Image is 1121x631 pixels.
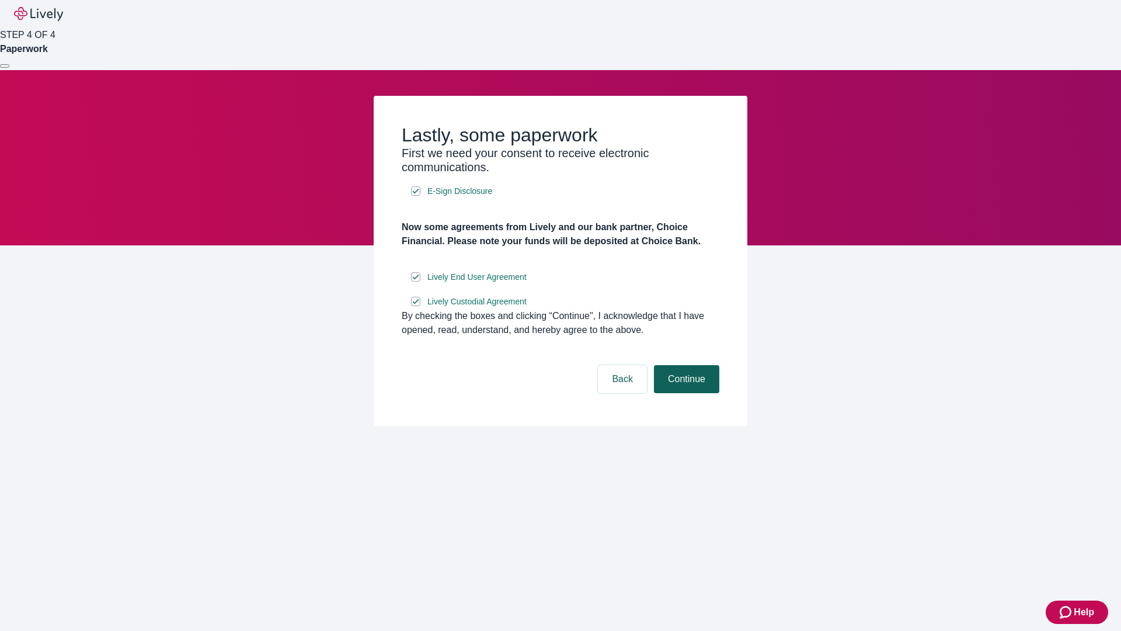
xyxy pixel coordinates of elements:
div: By checking the boxes and clicking “Continue", I acknowledge that I have opened, read, understand... [402,309,719,337]
span: E-Sign Disclosure [427,185,492,197]
button: Continue [654,365,719,393]
img: Lively [14,7,63,21]
span: Help [1074,605,1094,619]
h4: Now some agreements from Lively and our bank partner, Choice Financial. Please note your funds wi... [402,220,719,248]
button: Zendesk support iconHelp [1046,601,1108,624]
span: Lively End User Agreement [427,271,527,283]
a: e-sign disclosure document [425,294,529,309]
button: Back [598,365,647,393]
h3: First we need your consent to receive electronic communications. [402,146,719,174]
a: e-sign disclosure document [425,270,529,285]
h2: Lastly, some paperwork [402,124,719,146]
span: Lively Custodial Agreement [427,296,527,308]
svg: Zendesk support icon [1060,605,1074,619]
a: e-sign disclosure document [425,184,495,199]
